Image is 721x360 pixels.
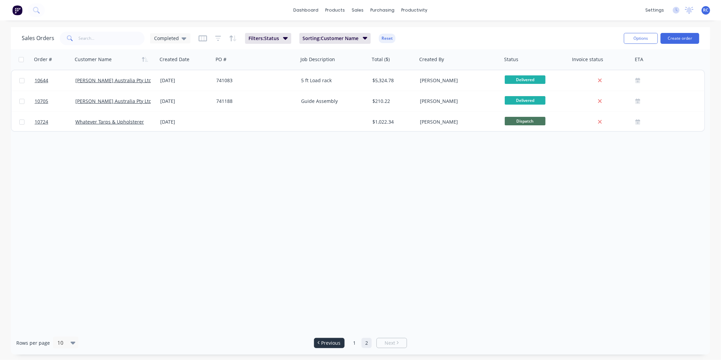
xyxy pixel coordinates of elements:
[314,340,344,346] a: Previous page
[75,98,152,104] a: [PERSON_NAME] Australia Pty Ltd
[349,338,359,348] a: Page 1
[35,70,75,91] a: 10644
[154,35,179,42] span: Completed
[160,119,211,125] div: [DATE]
[290,5,322,15] a: dashboard
[703,7,709,13] span: RC
[385,340,395,346] span: Next
[35,91,75,111] a: 10705
[248,35,279,42] span: Filters: Status
[420,77,495,84] div: [PERSON_NAME]
[301,98,364,105] div: Guide Assembly
[301,77,364,84] div: 5 ft Load rack
[216,56,226,63] div: PO #
[12,5,22,15] img: Factory
[75,119,144,125] a: Whatever Tarps & Upholsterer
[75,56,112,63] div: Customer Name
[398,5,431,15] div: productivity
[160,98,211,105] div: [DATE]
[372,119,412,125] div: $1,022.34
[379,34,395,43] button: Reset
[420,119,495,125] div: [PERSON_NAME]
[322,5,349,15] div: products
[635,56,643,63] div: ETA
[372,98,412,105] div: $210.22
[75,77,152,84] a: [PERSON_NAME] Australia Pty Ltd
[624,33,658,44] button: Options
[505,96,546,105] span: Delivered
[572,56,603,63] div: Invoice status
[505,75,546,84] span: Delivered
[321,340,341,346] span: Previous
[35,98,48,105] span: 10705
[349,5,367,15] div: sales
[362,338,372,348] a: Page 2 is your current page
[160,56,189,63] div: Created Date
[216,98,292,105] div: 741188
[377,340,407,346] a: Next page
[35,119,48,125] span: 10724
[372,56,390,63] div: Total ($)
[367,5,398,15] div: purchasing
[504,56,518,63] div: Status
[35,77,48,84] span: 10644
[160,77,211,84] div: [DATE]
[22,35,54,41] h1: Sales Orders
[299,33,371,44] button: Sorting:Customer Name
[505,117,546,125] span: Dispatch
[661,33,699,44] button: Create order
[419,56,444,63] div: Created By
[216,77,292,84] div: 741083
[245,33,291,44] button: Filters:Status
[16,340,50,346] span: Rows per page
[303,35,359,42] span: Sorting: Customer Name
[34,56,52,63] div: Order #
[642,5,667,15] div: settings
[79,32,145,45] input: Search...
[311,338,410,348] ul: Pagination
[372,77,412,84] div: $5,324.78
[420,98,495,105] div: [PERSON_NAME]
[300,56,335,63] div: Job Description
[35,112,75,132] a: 10724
